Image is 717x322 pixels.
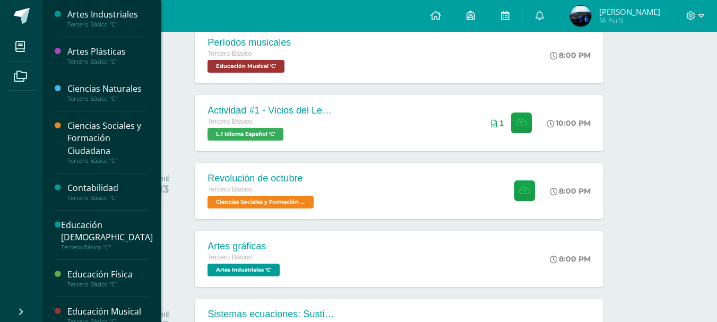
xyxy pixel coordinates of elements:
div: Educación Física [67,268,148,281]
span: 1 [499,119,504,127]
div: Tercero Básico "C" [67,194,148,202]
div: Tercero Básico "C" [67,95,148,102]
a: ContabilidadTercero Básico "C" [67,182,148,202]
div: Archivos entregados [491,119,504,127]
div: 13 [158,182,170,195]
a: Artes PlásticasTercero Básico "C" [67,46,148,65]
div: Tercero Básico "C" [67,157,148,164]
div: Períodos musicales [208,37,291,48]
div: Sistemas ecuaciones: Sustitución e igualación [208,309,335,320]
span: L.1 Idioma Español 'C' [208,128,283,141]
div: 8:00 PM [550,186,591,196]
div: Ciencias Naturales [67,83,148,95]
a: Ciencias NaturalesTercero Básico "C" [67,83,148,102]
div: Artes Industriales [67,8,148,21]
a: Educación FísicaTercero Básico "C" [67,268,148,288]
span: Tercero Básico [208,118,252,125]
div: Educación Musical [67,306,148,318]
a: Educación [DEMOGRAPHIC_DATA]Tercero Básico "C" [61,219,153,251]
div: Artes Plásticas [67,46,148,58]
div: Artes gráficas [208,241,282,252]
span: Tercero Básico [208,50,252,57]
div: Educación [DEMOGRAPHIC_DATA] [61,219,153,243]
div: MIÉ [158,311,170,318]
a: Artes IndustrialesTercero Básico "C" [67,8,148,28]
div: 8:00 PM [550,254,591,264]
span: Mi Perfil [599,16,660,25]
div: 8:00 PM [550,50,591,60]
div: MIÉ [158,175,170,182]
a: Ciencias Sociales y Formación CiudadanaTercero Básico "C" [67,120,148,164]
img: 02a5f9f54c7fb86c9517f3725941b99c.png [570,5,591,27]
span: Tercero Básico [208,254,252,261]
div: Tercero Básico "C" [67,21,148,28]
div: Contabilidad [67,182,148,194]
div: Tercero Básico "C" [67,281,148,288]
span: Educación Musical 'C' [208,60,284,73]
div: Tercero Básico "C" [67,58,148,65]
span: Tercero Básico [208,186,252,193]
div: Actividad #1 - Vicios del LenguaJe [208,105,335,116]
div: Tercero Básico "C" [61,243,153,251]
div: Revolución de octubre [208,173,316,184]
div: Ciencias Sociales y Formación Ciudadana [67,120,148,156]
span: Ciencias Sociales y Formación Ciudadana 'C' [208,196,314,208]
span: Artes Industriales 'C' [208,264,280,276]
span: [PERSON_NAME] [599,6,660,17]
div: 10:00 PM [547,118,591,128]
